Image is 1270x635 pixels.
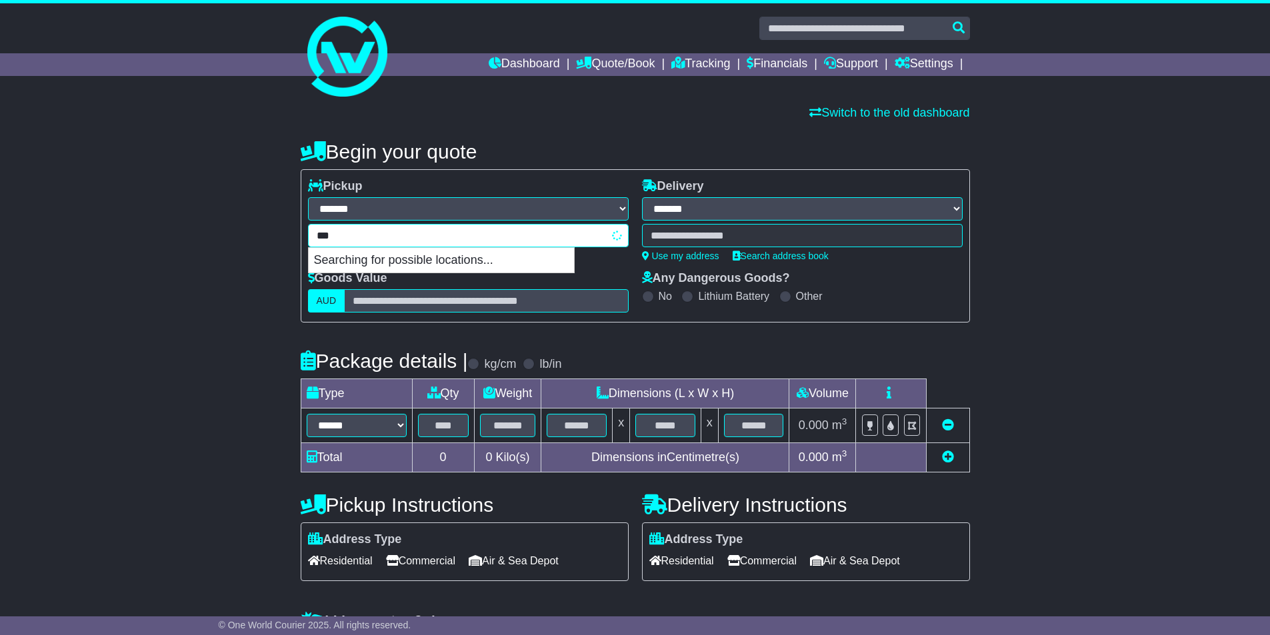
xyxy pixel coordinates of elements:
[541,443,789,472] td: Dimensions in Centimetre(s)
[309,248,574,273] p: Searching for possible locations...
[809,106,969,119] a: Switch to the old dashboard
[301,443,412,472] td: Total
[824,53,878,76] a: Support
[747,53,807,76] a: Financials
[308,224,629,247] typeahead: Please provide city
[895,53,953,76] a: Settings
[485,450,492,464] span: 0
[733,251,829,261] a: Search address book
[842,448,847,458] sup: 3
[412,443,474,472] td: 0
[308,550,373,571] span: Residential
[942,450,954,464] a: Add new item
[832,418,847,432] span: m
[842,416,847,426] sup: 3
[308,289,345,313] label: AUD
[642,179,704,194] label: Delivery
[642,271,790,286] label: Any Dangerous Goods?
[642,251,719,261] a: Use my address
[386,550,455,571] span: Commercial
[412,379,474,408] td: Qty
[789,379,856,408] td: Volume
[613,408,630,443] td: x
[796,290,823,303] label: Other
[474,443,541,472] td: Kilo(s)
[799,418,829,432] span: 0.000
[671,53,730,76] a: Tracking
[484,357,516,372] label: kg/cm
[727,550,797,571] span: Commercial
[301,611,970,633] h4: Warranty & Insurance
[308,532,402,547] label: Address Type
[810,550,900,571] span: Air & Sea Depot
[942,418,954,432] a: Remove this item
[799,450,829,464] span: 0.000
[701,408,718,443] td: x
[301,350,468,372] h4: Package details |
[301,141,970,163] h4: Begin your quote
[469,550,559,571] span: Air & Sea Depot
[539,357,561,372] label: lb/in
[642,494,970,516] h4: Delivery Instructions
[489,53,560,76] a: Dashboard
[698,290,769,303] label: Lithium Battery
[301,379,412,408] td: Type
[301,494,629,516] h4: Pickup Instructions
[541,379,789,408] td: Dimensions (L x W x H)
[219,620,411,630] span: © One World Courier 2025. All rights reserved.
[649,532,743,547] label: Address Type
[474,379,541,408] td: Weight
[576,53,655,76] a: Quote/Book
[832,450,847,464] span: m
[649,550,714,571] span: Residential
[308,271,387,286] label: Goods Value
[308,179,363,194] label: Pickup
[659,290,672,303] label: No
